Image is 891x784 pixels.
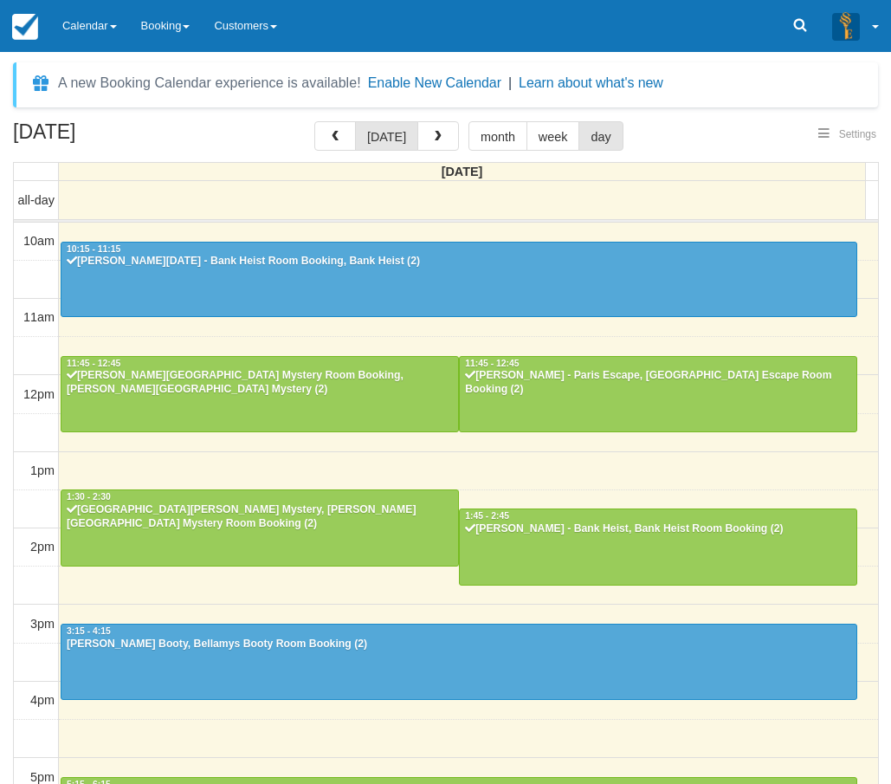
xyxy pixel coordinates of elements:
[30,617,55,631] span: 3pm
[459,509,857,585] a: 1:45 - 2:45[PERSON_NAME] - Bank Heist, Bank Heist Room Booking (2)
[459,356,857,432] a: 11:45 - 12:45[PERSON_NAME] - Paris Escape, [GEOGRAPHIC_DATA] Escape Room Booking (2)
[808,122,887,147] button: Settings
[468,121,527,151] button: month
[67,492,111,502] span: 1:30 - 2:30
[67,626,111,636] span: 3:15 - 4:15
[66,255,852,269] div: [PERSON_NAME][DATE] - Bank Heist Room Booking, Bank Heist (2)
[519,75,663,90] a: Learn about what's new
[66,503,454,531] div: [GEOGRAPHIC_DATA][PERSON_NAME] Mystery, [PERSON_NAME][GEOGRAPHIC_DATA] Mystery Room Booking (2)
[832,12,860,40] img: A3
[61,489,459,566] a: 1:30 - 2:30[GEOGRAPHIC_DATA][PERSON_NAME] Mystery, [PERSON_NAME][GEOGRAPHIC_DATA] Mystery Room Bo...
[61,356,459,432] a: 11:45 - 12:45[PERSON_NAME][GEOGRAPHIC_DATA] Mystery Room Booking, [PERSON_NAME][GEOGRAPHIC_DATA] ...
[23,387,55,401] span: 12pm
[464,369,852,397] div: [PERSON_NAME] - Paris Escape, [GEOGRAPHIC_DATA] Escape Room Booking (2)
[61,624,857,700] a: 3:15 - 4:15[PERSON_NAME] Booty, Bellamys Booty Room Booking (2)
[66,369,454,397] div: [PERSON_NAME][GEOGRAPHIC_DATA] Mystery Room Booking, [PERSON_NAME][GEOGRAPHIC_DATA] Mystery (2)
[526,121,580,151] button: week
[368,75,501,92] button: Enable New Calendar
[58,73,361,94] div: A new Booking Calendar experience is available!
[12,14,38,40] img: checkfront-main-nav-mini-logo.png
[13,121,232,153] h2: [DATE]
[23,310,55,324] span: 11am
[442,165,483,178] span: [DATE]
[465,359,519,368] span: 11:45 - 12:45
[67,359,120,368] span: 11:45 - 12:45
[578,121,623,151] button: day
[23,234,55,248] span: 10am
[355,121,418,151] button: [DATE]
[18,193,55,207] span: all-day
[67,244,120,254] span: 10:15 - 11:15
[508,75,512,90] span: |
[30,463,55,477] span: 1pm
[839,128,876,140] span: Settings
[61,242,857,318] a: 10:15 - 11:15[PERSON_NAME][DATE] - Bank Heist Room Booking, Bank Heist (2)
[30,693,55,707] span: 4pm
[30,540,55,554] span: 2pm
[66,638,852,651] div: [PERSON_NAME] Booty, Bellamys Booty Room Booking (2)
[464,522,852,536] div: [PERSON_NAME] - Bank Heist, Bank Heist Room Booking (2)
[30,770,55,784] span: 5pm
[465,511,509,521] span: 1:45 - 2:45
